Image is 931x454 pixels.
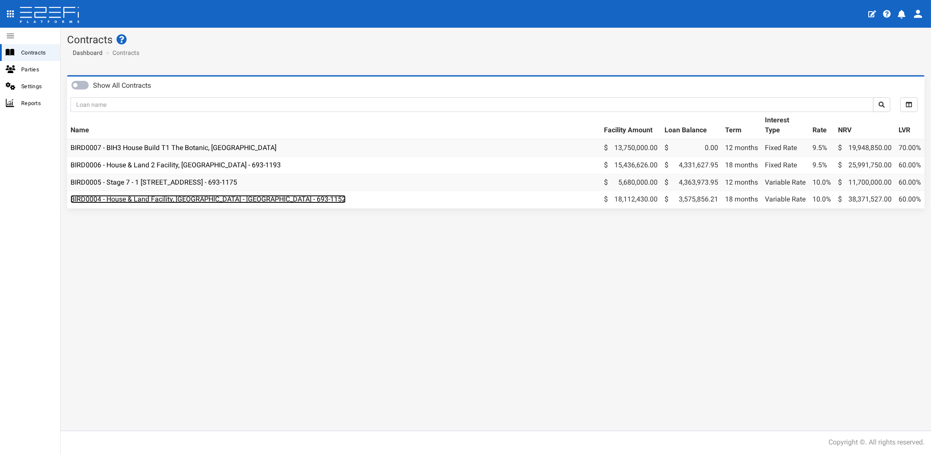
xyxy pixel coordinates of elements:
td: 5,680,000.00 [600,174,661,191]
td: 25,991,750.00 [835,157,895,174]
td: 60.00% [895,191,925,208]
td: 9.5% [809,157,835,174]
span: Parties [21,64,53,74]
a: BIRD0007 - BIH3 House Build T1 The Botanic, [GEOGRAPHIC_DATA] [71,144,276,152]
td: Variable Rate [761,191,809,208]
th: LVR [895,112,925,139]
td: 60.00% [895,174,925,191]
th: Interest Type [761,112,809,139]
td: 11,700,000.00 [835,174,895,191]
th: NRV [835,112,895,139]
td: 4,331,627.95 [661,157,722,174]
td: 70.00% [895,139,925,157]
th: Name [67,112,600,139]
td: 10.0% [809,191,835,208]
a: BIRD0006 - House & Land 2 Facility, [GEOGRAPHIC_DATA] - 693-1193 [71,161,281,169]
td: 18 months [722,157,761,174]
span: Dashboard [69,49,103,56]
span: Contracts [21,48,53,58]
td: 15,436,626.00 [600,157,661,174]
td: 13,750,000.00 [600,139,661,157]
td: Fixed Rate [761,157,809,174]
h1: Contracts [67,34,925,45]
td: 18 months [722,191,761,208]
td: 12 months [722,139,761,157]
th: Loan Balance [661,112,722,139]
td: 3,575,856.21 [661,191,722,208]
td: 38,371,527.00 [835,191,895,208]
td: Fixed Rate [761,139,809,157]
td: 4,363,973.95 [661,174,722,191]
span: Reports [21,98,53,108]
span: Settings [21,81,53,91]
td: 12 months [722,174,761,191]
a: BIRD0005 - Stage 7 - 1 [STREET_ADDRESS] - 693-1175 [71,178,237,186]
label: Show All Contracts [93,81,151,91]
td: 10.0% [809,174,835,191]
td: 9.5% [809,139,835,157]
td: Variable Rate [761,174,809,191]
a: Dashboard [69,48,103,57]
th: Rate [809,112,835,139]
li: Contracts [104,48,139,57]
td: 18,112,430.00 [600,191,661,208]
td: 60.00% [895,157,925,174]
th: Term [722,112,761,139]
td: 0.00 [661,139,722,157]
th: Facility Amount [600,112,661,139]
div: Copyright ©. All rights reserved. [828,438,925,448]
input: Loan name [71,97,873,112]
a: BIRD0004 - House & Land Facility, [GEOGRAPHIC_DATA] - [GEOGRAPHIC_DATA] - 693-1152 [71,195,346,203]
td: 19,948,850.00 [835,139,895,157]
